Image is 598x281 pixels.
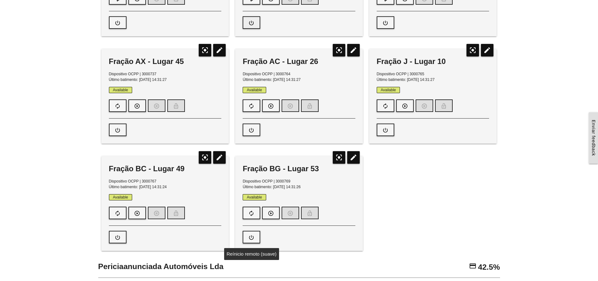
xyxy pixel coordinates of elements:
i: power_settings_new [248,231,255,243]
i: power_settings_new [248,124,255,136]
span: Último batimento: [DATE] 14:31:26 [243,185,301,189]
i: edit [213,151,226,164]
i: credit_card [469,262,477,270]
i: autorenew [248,100,255,112]
span: Available [243,194,266,200]
span: Dispositivo OCPP | 3000737 [109,72,157,76]
i: autorenew [382,100,389,112]
span: Dispositivo OCPP | 3000767 [109,179,157,183]
button: play_circle_outline [262,207,280,219]
i: play_circle_outline [134,207,140,219]
span: Available [243,87,266,93]
i: center_focus_strong [333,44,345,56]
i: power_settings_new [382,17,389,29]
button: autorenew [243,99,260,112]
span: Dispositivo OCPP | 3000769 [243,179,290,183]
i: play_circle_outline [134,100,140,112]
span: Available [109,194,132,200]
button: autorenew [109,99,127,112]
div: Fração AX - Lugar 45 [109,56,222,66]
button: play_circle_outline [128,207,146,219]
div: Fração BG - Lugar 53 [243,164,355,174]
button: autorenew [243,207,260,219]
div: Fração AC - Lugar 26 [243,56,355,66]
button: power_settings_new [109,16,127,29]
button: power_settings_new [377,124,394,136]
i: autorenew [115,207,121,219]
button: power_settings_new [243,231,260,243]
i: power_settings_new [248,17,255,29]
span: Último batimento: [DATE] 14:31:24 [109,185,167,189]
i: edit [347,44,360,56]
i: play_circle_outline [268,207,274,219]
button: power_settings_new [109,124,127,136]
i: autorenew [248,207,255,219]
span: Último batimento: [DATE] 14:31:27 [377,77,435,82]
i: power_settings_new [115,124,121,136]
span: Último batimento: [DATE] 14:31:27 [109,77,167,82]
i: edit [347,151,360,164]
button: play_circle_outline [128,99,146,112]
span: Dispositivo OCPP | 3000765 [377,72,424,76]
i: center_focus_strong [466,44,479,56]
i: play_circle_outline [268,100,274,112]
button: power_settings_new [243,124,260,136]
i: power_settings_new [382,124,389,136]
i: center_focus_strong [199,151,211,164]
button: play_circle_outline [262,99,280,112]
i: play_circle_outline [402,100,408,112]
a: Enviar feedback [589,112,598,163]
div: Fração BC - Lugar 49 [109,164,222,174]
i: edit [213,44,226,56]
span: Periciaanunciada Automóveis Lda [98,262,224,271]
button: power_settings_new [377,16,394,29]
button: power_settings_new [243,16,260,29]
i: power_settings_new [115,231,121,243]
span: Dispositivo OCPP | 3000764 [243,72,290,76]
i: edit [481,44,493,56]
span: Available [109,87,132,93]
button: autorenew [109,207,127,219]
span: Available [377,87,400,93]
span: Último batimento: [DATE] 14:31:27 [243,77,301,82]
button: play_circle_outline [396,99,414,112]
button: autorenew [377,99,394,112]
div: Fração J - Lugar 10 [377,56,489,66]
i: center_focus_strong [199,44,211,56]
i: autorenew [115,100,121,112]
span: 42.5% [478,263,500,271]
button: power_settings_new [109,231,127,243]
i: power_settings_new [115,17,121,29]
i: center_focus_strong [333,151,345,164]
